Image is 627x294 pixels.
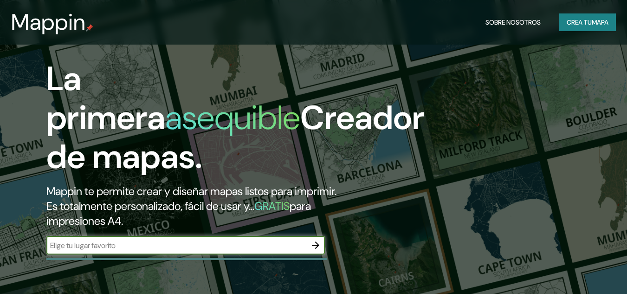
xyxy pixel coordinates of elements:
button: Sobre nosotros [482,13,544,31]
font: Crea tu [567,18,592,26]
font: Creador de mapas. [46,96,424,178]
font: asequible [165,96,300,139]
input: Elige tu lugar favorito [46,240,306,251]
font: Sobre nosotros [485,18,541,26]
font: La primera [46,57,165,139]
img: pin de mapeo [86,24,93,32]
font: mapa [592,18,608,26]
font: para impresiones A4. [46,199,311,228]
font: Mappin te permite crear y diseñar mapas listos para imprimir. [46,184,336,198]
font: Es totalmente personalizado, fácil de usar y... [46,199,254,213]
font: GRATIS [254,199,290,213]
iframe: Help widget launcher [544,258,617,284]
font: Mappin [11,7,86,37]
button: Crea tumapa [559,13,616,31]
